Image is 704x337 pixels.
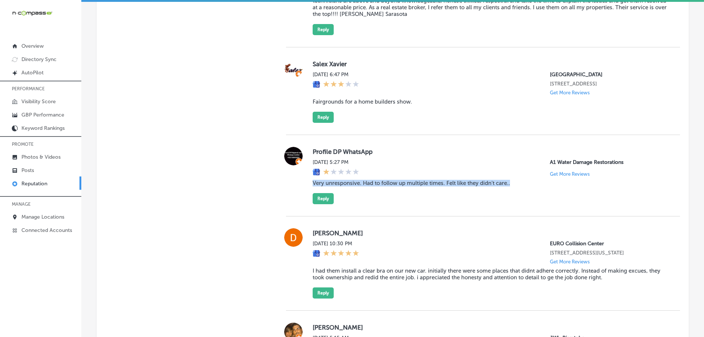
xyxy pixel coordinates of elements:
[550,259,590,264] p: Get More Reviews
[21,181,47,187] p: Reputation
[21,56,57,63] p: Directory Sync
[323,81,359,89] div: 3 Stars
[313,24,334,35] button: Reply
[313,180,668,186] blockquote: Very unresponsive. Had to follow up multiple times. Felt like they didn't care..
[550,71,668,78] p: Robarts Arena
[313,240,359,247] label: [DATE] 10:30 PM
[313,98,668,105] blockquote: Fairgrounds for a home builders show.
[21,125,65,131] p: Keyword Rankings
[313,112,334,123] button: Reply
[313,324,668,331] label: [PERSON_NAME]
[21,154,61,160] p: Photos & Videos
[313,159,359,165] label: [DATE] 5:27 PM
[550,171,590,177] p: Get More Reviews
[313,229,668,237] label: [PERSON_NAME]
[313,60,668,68] label: Salex Xavier
[550,240,668,247] p: EURO Collision Center
[313,267,668,281] blockquote: I had them install a clear bra on our new car. initially there were some places that didnt adhere...
[21,167,34,173] p: Posts
[21,112,64,118] p: GBP Performance
[313,148,668,155] label: Profile DP WhatsApp
[550,159,668,165] p: A1 Water Damage Restorations
[323,250,359,258] div: 5 Stars
[21,43,44,49] p: Overview
[21,98,56,105] p: Visibility Score
[550,90,590,95] p: Get More Reviews
[21,227,72,233] p: Connected Accounts
[313,287,334,299] button: Reply
[12,10,52,17] img: 660ab0bf-5cc7-4cb8-ba1c-48b5ae0f18e60NCTV_CLogo_TV_Black_-500x88.png
[313,193,334,204] button: Reply
[550,81,668,87] p: 3000 Ringling Blvd
[313,71,359,78] label: [DATE] 6:47 PM
[323,168,359,176] div: 1 Star
[21,214,64,220] p: Manage Locations
[21,70,44,76] p: AutoPilot
[550,250,668,256] p: 8536 South Colorado Boulevard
